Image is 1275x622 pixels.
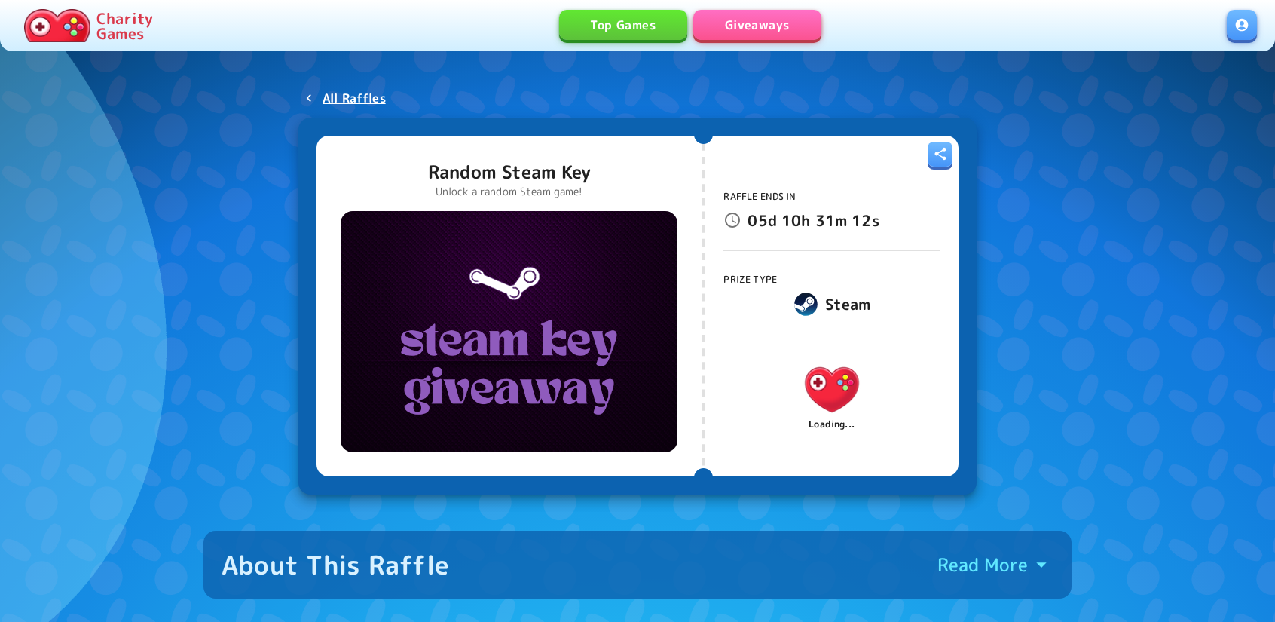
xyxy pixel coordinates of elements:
p: Unlock a random Steam game! [428,184,591,199]
h6: Steam [825,292,870,316]
p: Charity Games [96,11,153,41]
span: Raffle Ends In [723,190,796,203]
a: Charity Games [18,6,159,45]
span: Prize Type [723,273,777,286]
a: Giveaways [693,10,821,40]
p: All Raffles [323,89,386,107]
a: Top Games [559,10,687,40]
p: Read More [937,553,1028,577]
p: Random Steam Key [428,160,591,184]
p: 05d 10h 31m 12s [748,208,879,232]
img: Charity.Games [795,352,869,426]
div: About This Raffle [222,549,449,581]
button: About This RaffleRead More [203,531,1072,599]
img: Random Steam Key [341,211,677,452]
a: All Raffles [298,84,392,112]
img: Charity.Games [24,9,90,42]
